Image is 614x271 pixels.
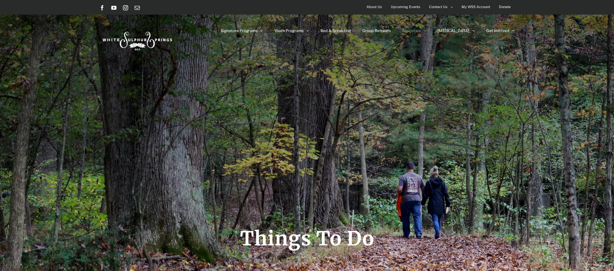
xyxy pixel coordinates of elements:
a: Email [135,5,140,10]
span: Upcoming Events [391,2,420,12]
a: Bed & Breakfast [320,15,351,47]
span: Bed & Breakfast [320,29,351,33]
span: Things To Do [240,226,374,251]
a: Youth Programs [274,15,309,47]
span: [MEDICAL_DATA] [438,29,469,33]
a: Group Retreats [362,15,391,47]
span: Youth Programs [274,29,304,33]
a: Get Involved [486,15,515,47]
a: [MEDICAL_DATA] [438,15,475,47]
a: Amenities [402,15,426,47]
span: Get Involved [486,29,509,33]
span: About Us [367,2,382,12]
img: White Sulphur Springs Logo [100,25,174,55]
span: Group Retreats [362,29,391,33]
a: YouTube [111,5,116,10]
span: Signature Programs [221,29,258,33]
span: Contact Us [429,2,448,12]
a: Instagram [123,5,128,10]
a: Facebook [100,5,105,10]
a: Signature Programs [221,15,263,47]
span: My WSS Account [462,2,490,12]
span: Amenities [402,29,421,33]
span: Donate [499,2,511,12]
nav: Main Menu [221,15,515,47]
